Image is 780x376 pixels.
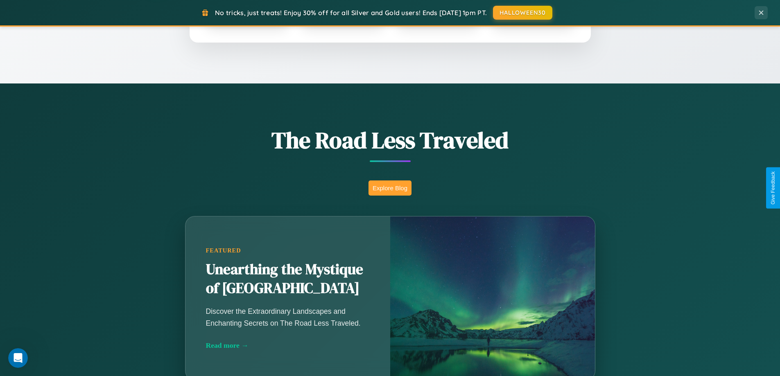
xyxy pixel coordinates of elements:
div: Featured [206,247,370,254]
button: Explore Blog [369,180,411,196]
h2: Unearthing the Mystique of [GEOGRAPHIC_DATA] [206,260,370,298]
span: No tricks, just treats! Enjoy 30% off for all Silver and Gold users! Ends [DATE] 1pm PT. [215,9,487,17]
iframe: Intercom live chat [8,348,28,368]
h1: The Road Less Traveled [145,124,636,156]
p: Discover the Extraordinary Landscapes and Enchanting Secrets on The Road Less Traveled. [206,306,370,329]
div: Give Feedback [770,171,776,205]
button: HALLOWEEN30 [493,6,552,20]
div: Read more → [206,341,370,350]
